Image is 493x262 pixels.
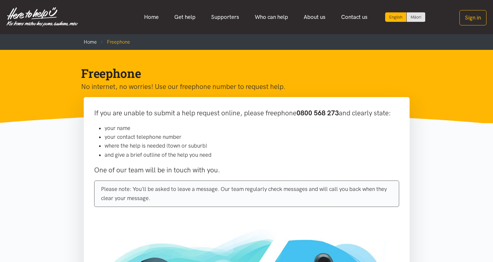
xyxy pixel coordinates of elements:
a: About us [296,10,333,24]
p: One of our team will be in touch with you. [94,165,399,176]
b: 0800 568 273 [297,109,339,117]
div: Please note: You'll be asked to leave a message. Our team regularly check messages and will call ... [94,181,399,207]
img: Home [7,7,78,27]
a: Contact us [333,10,375,24]
li: and give a brief outline of the help you need [105,151,399,159]
div: Current language [385,12,407,22]
div: Language toggle [385,12,426,22]
p: No internet, no worries! Use our freephone number to request help. [81,81,402,92]
p: If you are unable to submit a help request online, please freephone and clearly state: [94,108,399,119]
button: Sign in [459,10,486,25]
a: Home [136,10,167,24]
a: Who can help [247,10,296,24]
h1: Freephone [81,65,402,81]
a: Supporters [203,10,247,24]
a: Home [84,39,97,45]
li: where the help is needed (town or suburb) [105,141,399,150]
li: your contact telephone number [105,133,399,141]
a: Switch to Te Reo Māori [407,12,425,22]
li: Freephone [97,38,130,46]
li: your name [105,124,399,133]
a: Get help [167,10,203,24]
